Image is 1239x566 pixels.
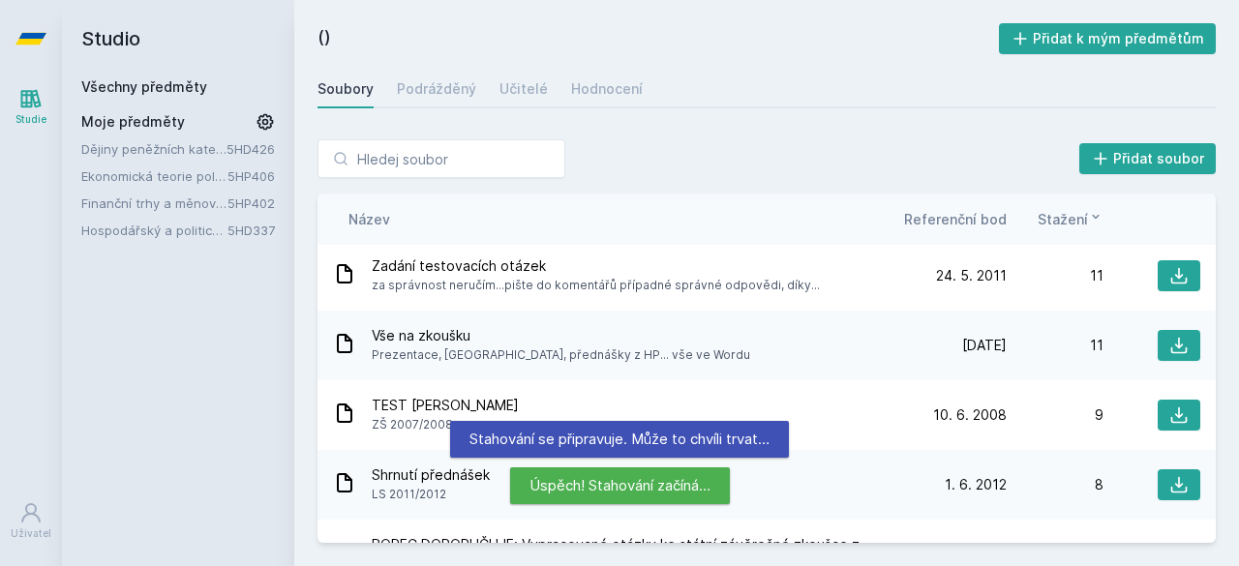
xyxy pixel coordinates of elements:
font: Podrážděný [397,80,476,97]
a: 5HP406 [227,168,275,184]
a: 5HD426 [227,141,275,157]
font: [DATE] [962,337,1007,353]
font: Studie [15,113,46,125]
font: Hodnocení [571,80,643,97]
font: 24. 5. 2011 [936,267,1007,283]
font: ZŠ 2007/2008 [372,417,453,432]
a: 5HP402 [227,195,275,211]
a: Hodnocení [571,70,643,108]
font: 11 [1090,267,1103,283]
font: 8 [1095,476,1103,492]
a: Soubory [317,70,374,108]
a: 5HD337 [227,223,275,238]
font: () [317,26,331,46]
font: 10. 6. 2008 [933,406,1007,423]
font: Stažení [1038,211,1088,227]
a: Hospodářský a politický vývoj Dálného východu ve 20. století [81,221,227,240]
font: Dějiny peněžních kategorií a institucí [81,141,304,157]
font: Název [348,211,390,227]
font: LS 2011/2012 [372,487,446,501]
a: Učitelé [499,70,548,108]
font: 11 [1090,337,1103,353]
button: Referenční bod [904,209,1007,229]
a: Všechny předměty [81,78,207,95]
a: Studie [4,77,58,136]
font: Učitelé [499,80,548,97]
font: Moje předměty [81,113,185,130]
a: Finanční trhy a měnová politika [81,194,227,213]
font: Stahování se připravuje. Může to chvíli trvat… [469,430,770,448]
font: Vše na zkoušku [372,327,470,343]
a: Ekonomická teorie politiky [81,166,227,186]
font: Finanční trhy a měnová politika [81,195,271,211]
font: Shrnutí přednášek [372,466,490,483]
font: Přidat soubor [1113,150,1204,166]
font: Soubory [317,80,374,97]
font: Studio [81,27,140,50]
button: Přidat soubor [1079,143,1217,174]
font: za správnost neručím...pište do komentářů případné správné odpovědi, díky... [372,278,820,292]
a: Dějiny peněžních kategorií a institucí [81,139,227,159]
font: TEST [PERSON_NAME] [372,397,519,413]
font: 1. 6. 2012 [945,476,1007,492]
font: Hospodářský a politický vývoj Dálného východu ve 20. století [81,223,451,238]
button: Přidat k mým předmětům [999,23,1217,54]
font: 9 [1095,406,1103,423]
input: Hledej soubor [317,139,565,178]
font: Zadání testovacích otázek [372,257,546,274]
font: Přidat k mým předmětům [1033,30,1204,46]
font: Ekonomická teorie politiky [81,168,239,184]
font: Uživatel [11,527,51,539]
font: Prezentace, [GEOGRAPHIC_DATA], přednášky z HP... vše ve Wordu [372,347,750,362]
a: Uživatel [4,492,58,551]
button: Název [348,209,390,229]
button: Stažení [1038,209,1103,229]
font: Úspěch! Stahování začíná… [529,476,710,494]
a: Podrážděný [397,70,476,108]
font: Referenční bod [904,211,1007,227]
